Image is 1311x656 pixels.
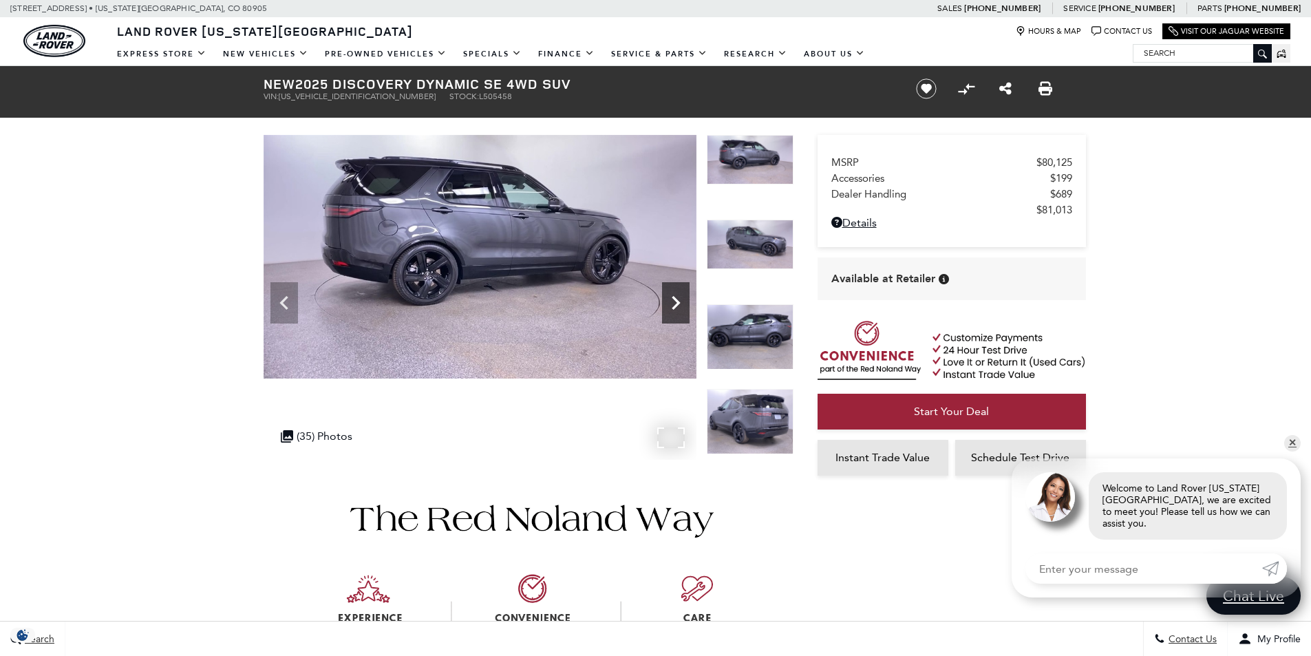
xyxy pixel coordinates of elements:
span: Sales [937,3,962,13]
a: Dealer Handling $689 [831,188,1072,200]
a: Share this New 2025 Discovery Dynamic SE 4WD SUV [999,81,1012,97]
a: Print this New 2025 Discovery Dynamic SE 4WD SUV [1038,81,1052,97]
button: Open user profile menu [1228,622,1311,656]
span: My Profile [1252,633,1301,645]
a: EXPRESS STORE [109,42,215,66]
a: Hours & Map [1016,26,1081,36]
a: MSRP $80,125 [831,156,1072,169]
span: $80,125 [1036,156,1072,169]
div: Previous [270,282,298,324]
span: [US_VEHICLE_IDENTIFICATION_NUMBER] [279,92,436,101]
span: Available at Retailer [831,271,935,286]
a: About Us [796,42,873,66]
a: Pre-Owned Vehicles [317,42,455,66]
span: Contact Us [1165,633,1217,645]
strong: New [264,74,295,93]
a: Submit [1262,553,1287,584]
h1: 2025 Discovery Dynamic SE 4WD SUV [264,76,893,92]
a: Accessories $199 [831,172,1072,184]
input: Search [1133,45,1271,61]
input: Enter your message [1025,553,1262,584]
span: Start Your Deal [914,405,989,418]
a: Start Your Deal [818,394,1086,430]
a: Research [716,42,796,66]
img: New 2025 Carpathian Grey Land Rover Dynamic SE image 10 [707,304,793,370]
a: Specials [455,42,530,66]
button: Compare Vehicle [956,78,977,99]
a: [STREET_ADDRESS] • [US_STATE][GEOGRAPHIC_DATA], CO 80905 [10,3,267,13]
a: Contact Us [1091,26,1152,36]
span: Instant Trade Value [835,451,930,464]
div: Welcome to Land Rover [US_STATE][GEOGRAPHIC_DATA], we are excited to meet you! Please tell us how... [1089,472,1287,540]
a: Schedule Test Drive [955,440,1086,476]
span: Stock: [449,92,479,101]
a: [PHONE_NUMBER] [1224,3,1301,14]
img: New 2025 Carpathian Grey Land Rover Dynamic SE image 11 [707,389,793,454]
a: Land Rover [US_STATE][GEOGRAPHIC_DATA] [109,23,421,39]
span: Land Rover [US_STATE][GEOGRAPHIC_DATA] [117,23,413,39]
span: L505458 [479,92,512,101]
img: Agent profile photo [1025,472,1075,522]
div: (35) Photos [274,423,359,449]
a: $81,013 [831,204,1072,216]
a: Service & Parts [603,42,716,66]
a: land-rover [23,25,85,57]
img: New 2025 Carpathian Grey Land Rover Dynamic SE image 8 [707,135,793,184]
a: [PHONE_NUMBER] [964,3,1041,14]
a: Details [831,216,1072,229]
img: Land Rover [23,25,85,57]
a: Finance [530,42,603,66]
img: New 2025 Carpathian Grey Land Rover Dynamic SE image 8 [264,135,696,379]
a: Instant Trade Value [818,440,948,476]
div: Vehicle is in stock and ready for immediate delivery. Due to demand, availability is subject to c... [939,274,949,284]
span: MSRP [831,156,1036,169]
span: $689 [1050,188,1072,200]
a: [PHONE_NUMBER] [1098,3,1175,14]
span: Dealer Handling [831,188,1050,200]
div: Next [662,282,690,324]
button: Save vehicle [911,78,941,100]
a: New Vehicles [215,42,317,66]
img: New 2025 Carpathian Grey Land Rover Dynamic SE image 9 [707,220,793,269]
span: VIN: [264,92,279,101]
section: Click to Open Cookie Consent Modal [7,628,39,642]
span: Schedule Test Drive [971,451,1069,464]
nav: Main Navigation [109,42,873,66]
span: $199 [1050,172,1072,184]
a: Visit Our Jaguar Website [1169,26,1284,36]
span: Accessories [831,172,1050,184]
span: Parts [1197,3,1222,13]
span: $81,013 [1036,204,1072,216]
span: Service [1063,3,1096,13]
img: Opt-Out Icon [7,628,39,642]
